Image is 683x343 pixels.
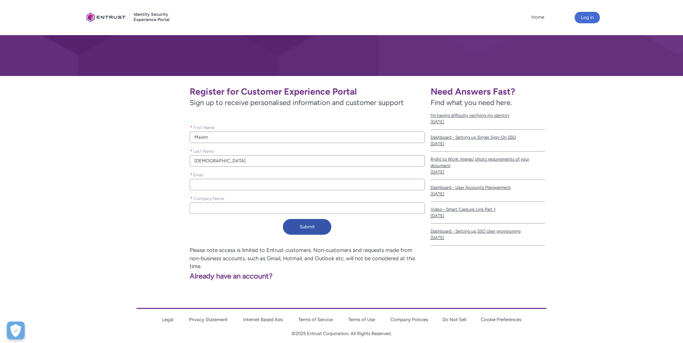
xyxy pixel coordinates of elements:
[431,213,444,218] lightning-formatted-date-time: [DATE]
[442,317,466,322] a: Do Not Sell
[431,184,545,191] span: Dashboard - User Accounts Management
[283,219,331,235] button: Submit
[190,194,227,202] label: Company Name
[575,12,600,23] button: Log in
[390,317,428,322] a: Company Policies
[431,119,444,124] lightning-formatted-date-time: [DATE]
[431,134,545,140] span: Dashboard - Setting up Single Sign-On SSO
[190,125,193,130] abbr: required
[89,246,425,271] p: Please note access is limited to Entrust customers. Non-customers and requests made from non-busi...
[7,321,25,339] button: Open Preferences
[431,152,545,180] a: Right to Work: Image/ photo requirements of your document[DATE]
[431,228,545,234] span: Dashboard - Setting up SSO User provisioning
[431,206,545,213] span: Video - Smart Capture Link Part 1
[190,196,193,201] abbr: required
[243,317,283,322] a: Internet Based Ads
[189,317,228,322] a: Privacy Statement
[190,86,424,97] h1: Register for Customer Experience Portal
[431,86,545,97] h1: Need Answers Fast?
[431,202,545,224] a: Video - Smart Capture Link Part 1[DATE]
[431,112,545,119] span: I’m having difficulty verifying my identity
[431,180,545,202] a: Dashboard - User Accounts Management[DATE]
[431,191,444,196] lightning-formatted-date-time: [DATE]
[137,330,546,337] p: ©2025 Entrust Corporation. All Rights Reserved.
[190,149,193,154] abbr: required
[431,224,545,246] a: Dashboard - Setting up SSO User provisioning[DATE]
[431,141,444,146] lightning-formatted-date-time: [DATE]
[431,156,545,169] span: Right to Work: Image/ photo requirements of your document
[298,317,333,322] a: Terms of Service
[555,177,683,343] iframe: Qualified Messenger
[190,123,218,131] label: First Name
[481,317,521,322] a: Cookie Preferences
[7,321,25,339] div: Cookie Preferences
[190,147,217,154] label: Last Name
[190,172,193,177] abbr: required
[162,317,174,322] a: Legal
[431,235,444,240] lightning-formatted-date-time: [DATE]
[431,98,512,107] span: Find what you need here.
[348,317,375,322] a: Terms of Use
[89,272,273,280] a: Already have an account?
[431,170,444,175] lightning-formatted-date-time: [DATE]
[190,97,424,108] span: Sign up to receive personalised information and customer support
[431,108,545,130] a: I’m having difficulty verifying my identity[DATE]
[530,12,546,23] a: Home
[431,130,545,152] a: Dashboard - Setting up Single Sign-On SSO[DATE]
[190,170,207,178] label: Email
